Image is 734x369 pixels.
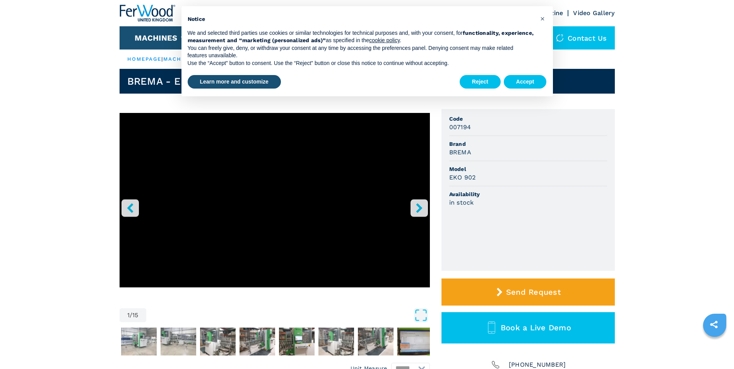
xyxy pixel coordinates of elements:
h3: EKO 902 [449,173,476,182]
button: Book a Live Demo [441,312,615,343]
a: sharethis [704,315,724,334]
iframe: Chat [701,334,728,363]
button: Go to Slide 3 [159,326,198,357]
button: Open Fullscreen [148,308,428,322]
button: Go to Slide 7 [317,326,356,357]
button: Go to Slide 8 [356,326,395,357]
h1: BREMA - EKO 902 [127,75,216,87]
span: Model [449,165,607,173]
nav: Thumbnail Navigation [120,326,430,357]
a: Video Gallery [573,9,614,17]
iframe: Centro Di Lavoro Verticale in azione - BREMA - EKO 902 - Ferwoodgroup - 007194 [120,113,430,287]
img: 21c41ebbcb705edaf89db3bf3f301b85 [161,328,196,355]
button: Machines [135,33,177,43]
a: HOMEPAGE [127,56,162,62]
span: | [161,56,163,62]
img: 379d5b2facf4acbafacee10c5ea66e64 [358,328,394,355]
span: Send Request [506,287,561,297]
button: Go to Slide 2 [120,326,158,357]
div: Contact us [548,26,615,50]
button: Go to Slide 4 [198,326,237,357]
h2: Notice [188,15,534,23]
span: 1 [127,312,130,318]
a: machines [163,56,197,62]
span: Availability [449,190,607,198]
img: fc3c2b42c1f2e76be85e8803327df09d [121,328,157,355]
button: Send Request [441,278,615,306]
p: We and selected third parties use cookies or similar technologies for technical purposes and, wit... [188,29,534,44]
a: cookie policy [369,37,400,43]
span: Book a Live Demo [501,323,571,332]
img: 987f651ace67d47f70402673eeaf3044 [397,328,433,355]
img: 15a4d6e4a76ed949817e5c1772797b7b [200,328,236,355]
button: left-button [121,199,139,217]
span: Code [449,115,607,123]
strong: functionality, experience, measurement and “marketing (personalized ads)” [188,30,534,44]
img: 3fe759fffa03c3cb4d53f8d377411bf3 [240,328,275,355]
h3: in stock [449,198,474,207]
button: Reject [460,75,501,89]
p: Use the “Accept” button to consent. Use the “Reject” button or close this notice to continue with... [188,60,534,67]
span: / [130,312,132,318]
img: Contact us [556,34,564,42]
button: Go to Slide 6 [277,326,316,357]
p: You can freely give, deny, or withdraw your consent at any time by accessing the preferences pane... [188,44,534,60]
button: right-button [411,199,428,217]
button: Accept [504,75,547,89]
span: 15 [132,312,139,318]
button: Go to Slide 9 [396,326,435,357]
img: 5a719c5ad45a00ed6f457df5c5da5e00 [279,328,315,355]
img: Ferwood [120,5,175,22]
button: Learn more and customize [188,75,281,89]
h3: BREMA [449,148,471,157]
span: × [540,14,545,23]
div: Go to Slide 1 [120,113,430,301]
button: Go to Slide 5 [238,326,277,357]
img: ad56b6b34bb1547b6b2a0f51583b13e9 [318,328,354,355]
h3: 007194 [449,123,471,132]
button: Close this notice [537,12,549,25]
span: Brand [449,140,607,148]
